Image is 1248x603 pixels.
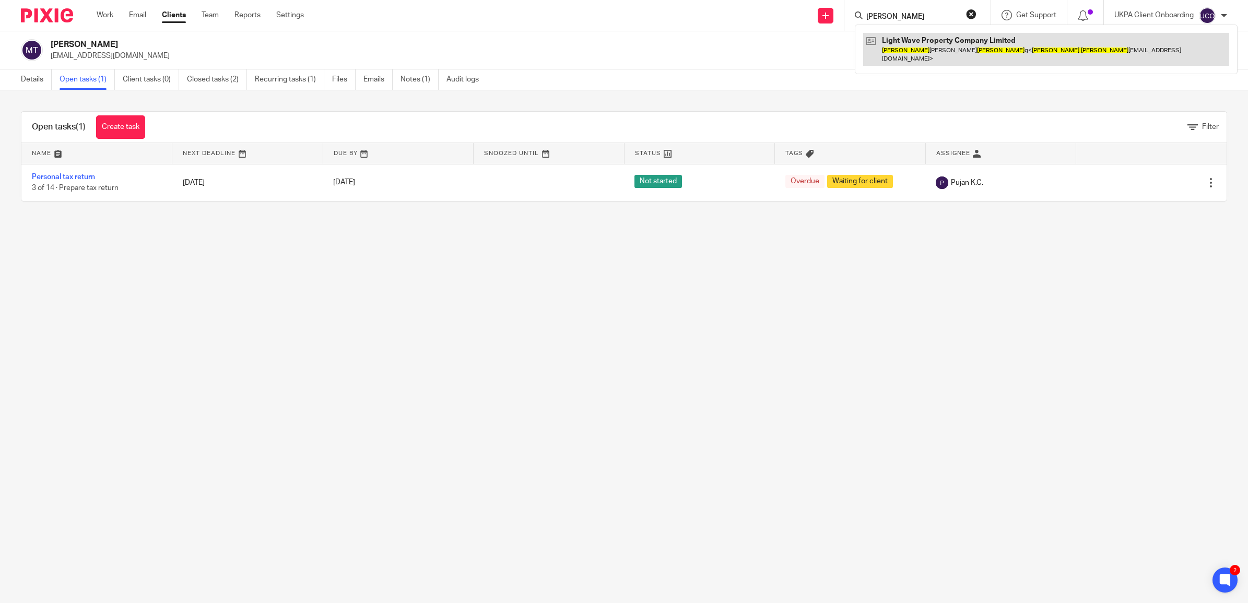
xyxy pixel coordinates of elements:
img: svg%3E [21,39,43,61]
a: Create task [96,115,145,139]
img: svg%3E [936,176,948,189]
a: Files [332,69,356,90]
a: Notes (1) [401,69,439,90]
span: Pujan K.C. [951,178,983,188]
span: Tags [785,150,803,156]
h1: Open tasks [32,122,86,133]
div: 2 [1230,565,1240,575]
a: Work [97,10,113,20]
a: Audit logs [446,69,487,90]
p: UKPA Client Onboarding [1114,10,1194,20]
span: Snoozed Until [484,150,539,156]
span: [DATE] [333,179,355,186]
span: Filter [1202,123,1219,131]
a: Emails [363,69,393,90]
h2: [PERSON_NAME] [51,39,878,50]
span: Status [635,150,661,156]
span: Waiting for client [827,175,893,188]
a: Personal tax return [32,173,95,181]
a: Email [129,10,146,20]
a: Reports [234,10,261,20]
button: Clear [966,9,976,19]
span: (1) [76,123,86,131]
a: Clients [162,10,186,20]
a: Details [21,69,52,90]
img: svg%3E [1199,7,1216,24]
img: Pixie [21,8,73,22]
td: [DATE] [172,164,323,201]
a: Settings [276,10,304,20]
span: 3 of 14 · Prepare tax return [32,184,119,192]
a: Closed tasks (2) [187,69,247,90]
a: Open tasks (1) [60,69,115,90]
span: Get Support [1016,11,1056,19]
span: Overdue [785,175,825,188]
p: [EMAIL_ADDRESS][DOMAIN_NAME] [51,51,1085,61]
a: Recurring tasks (1) [255,69,324,90]
a: Team [202,10,219,20]
a: Client tasks (0) [123,69,179,90]
span: Not started [634,175,682,188]
input: Search [865,13,959,22]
